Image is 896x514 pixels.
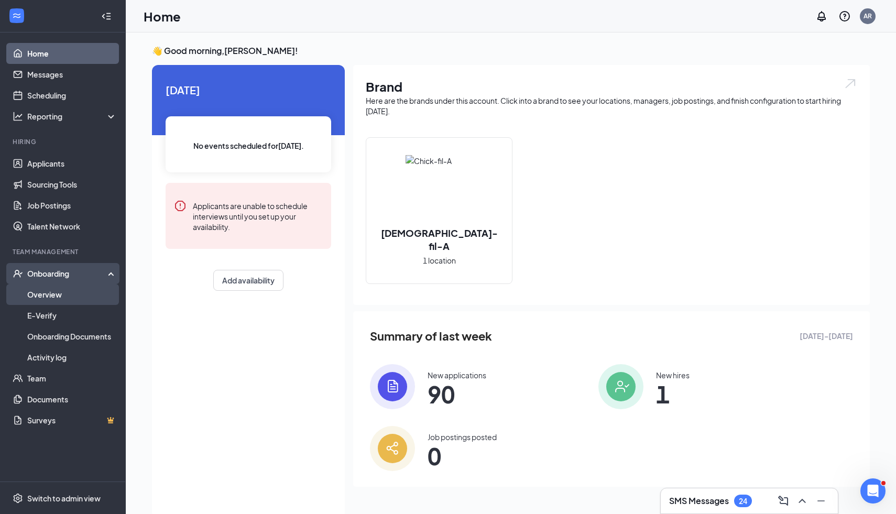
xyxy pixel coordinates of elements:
span: 1 [656,385,690,403]
a: Messages [27,64,117,85]
img: icon [370,364,415,409]
a: Scheduling [27,85,117,106]
div: Team Management [13,247,115,256]
img: Chick-fil-A [406,155,473,222]
img: icon [370,426,415,471]
button: ComposeMessage [775,493,792,509]
div: Reporting [27,111,117,122]
svg: ComposeMessage [777,495,790,507]
h3: SMS Messages [669,495,729,507]
svg: Analysis [13,111,23,122]
svg: Settings [13,493,23,504]
span: No events scheduled for [DATE] . [193,140,304,151]
svg: QuestionInfo [838,10,851,23]
a: Team [27,368,117,389]
span: [DATE] [166,82,331,98]
img: open.6027fd2a22e1237b5b06.svg [844,78,857,90]
div: Here are the brands under this account. Click into a brand to see your locations, managers, job p... [366,95,857,116]
a: Applicants [27,153,117,174]
span: 0 [428,446,497,465]
a: Activity log [27,347,117,368]
button: ChevronUp [794,493,811,509]
div: Applicants are unable to schedule interviews until you set up your availability. [193,200,323,232]
a: Home [27,43,117,64]
div: Job postings posted [428,432,497,442]
button: Minimize [813,493,829,509]
h3: 👋 Good morning, [PERSON_NAME] ! [152,45,870,57]
svg: UserCheck [13,268,23,279]
svg: WorkstreamLogo [12,10,22,21]
img: icon [598,364,643,409]
h1: Brand [366,78,857,95]
a: Job Postings [27,195,117,216]
div: Switch to admin view [27,493,101,504]
div: 24 [739,497,747,506]
svg: Notifications [815,10,828,23]
div: Hiring [13,137,115,146]
iframe: Intercom live chat [860,478,886,504]
div: New hires [656,370,690,380]
div: AR [864,12,872,20]
a: Talent Network [27,216,117,237]
a: Overview [27,284,117,305]
div: Onboarding [27,268,108,279]
span: Summary of last week [370,327,492,345]
a: SurveysCrown [27,410,117,431]
svg: Minimize [815,495,827,507]
svg: Error [174,200,187,212]
span: 90 [428,385,486,403]
svg: Collapse [101,11,112,21]
div: New applications [428,370,486,380]
a: Onboarding Documents [27,326,117,347]
a: Documents [27,389,117,410]
h2: [DEMOGRAPHIC_DATA]-fil-A [366,226,512,253]
button: Add availability [213,270,283,291]
svg: ChevronUp [796,495,808,507]
h1: Home [144,7,181,25]
a: Sourcing Tools [27,174,117,195]
span: [DATE] - [DATE] [800,330,853,342]
span: 1 location [423,255,456,266]
a: E-Verify [27,305,117,326]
